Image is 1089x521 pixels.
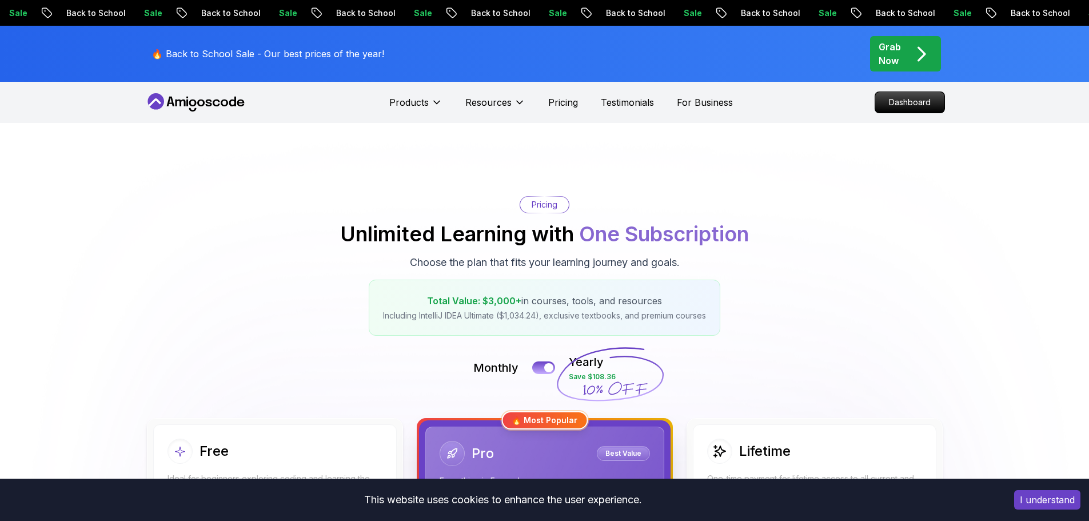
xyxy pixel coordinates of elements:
[457,7,535,19] p: Back to School
[53,7,130,19] p: Back to School
[322,7,400,19] p: Back to School
[130,7,167,19] p: Sale
[465,96,512,109] p: Resources
[940,7,976,19] p: Sale
[200,442,229,460] h2: Free
[548,96,578,109] a: Pricing
[265,7,302,19] p: Sale
[862,7,940,19] p: Back to School
[400,7,437,19] p: Sale
[879,40,901,67] p: Grab Now
[670,7,707,19] p: Sale
[707,473,922,496] p: One-time payment for lifetime access to all current and future courses.
[579,221,749,246] span: One Subscription
[340,222,749,245] h2: Unlimited Learning with
[1014,490,1080,510] button: Accept cookies
[875,92,945,113] a: Dashboard
[410,254,680,271] p: Choose the plan that fits your learning journey and goals.
[389,96,442,118] button: Products
[727,7,805,19] p: Back to School
[601,96,654,109] a: Testimonials
[427,295,521,307] span: Total Value: $3,000+
[473,360,518,376] p: Monthly
[997,7,1075,19] p: Back to School
[592,7,670,19] p: Back to School
[465,96,525,118] button: Resources
[383,294,706,308] p: in courses, tools, and resources
[472,444,494,463] h2: Pro
[383,310,706,321] p: Including IntelliJ IDEA Ultimate ($1,034.24), exclusive textbooks, and premium courses
[9,487,997,512] div: This website uses cookies to enhance the user experience.
[535,7,572,19] p: Sale
[389,96,429,109] p: Products
[167,473,382,496] p: Ideal for beginners exploring coding and learning the basics for free.
[599,448,648,459] p: Best Value
[440,475,650,487] p: Everything in Free, plus
[677,96,733,109] a: For Business
[739,442,791,460] h2: Lifetime
[805,7,841,19] p: Sale
[188,7,265,19] p: Back to School
[875,92,944,113] p: Dashboard
[532,199,557,210] p: Pricing
[151,47,384,61] p: 🔥 Back to School Sale - Our best prices of the year!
